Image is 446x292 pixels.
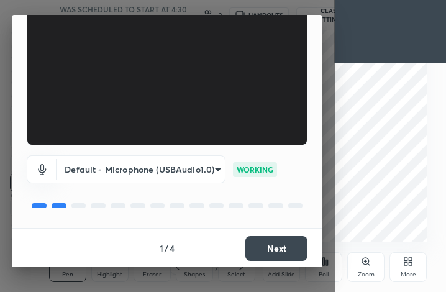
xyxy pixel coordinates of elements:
h4: 1 [160,242,163,255]
div: c922 Pro Stream Webcam (046d:085c) [57,155,225,183]
div: More [401,271,416,278]
h4: / [165,242,168,255]
button: Next [245,236,307,261]
h4: 4 [170,242,175,255]
div: Zoom [358,271,375,278]
p: WORKING [237,164,273,175]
